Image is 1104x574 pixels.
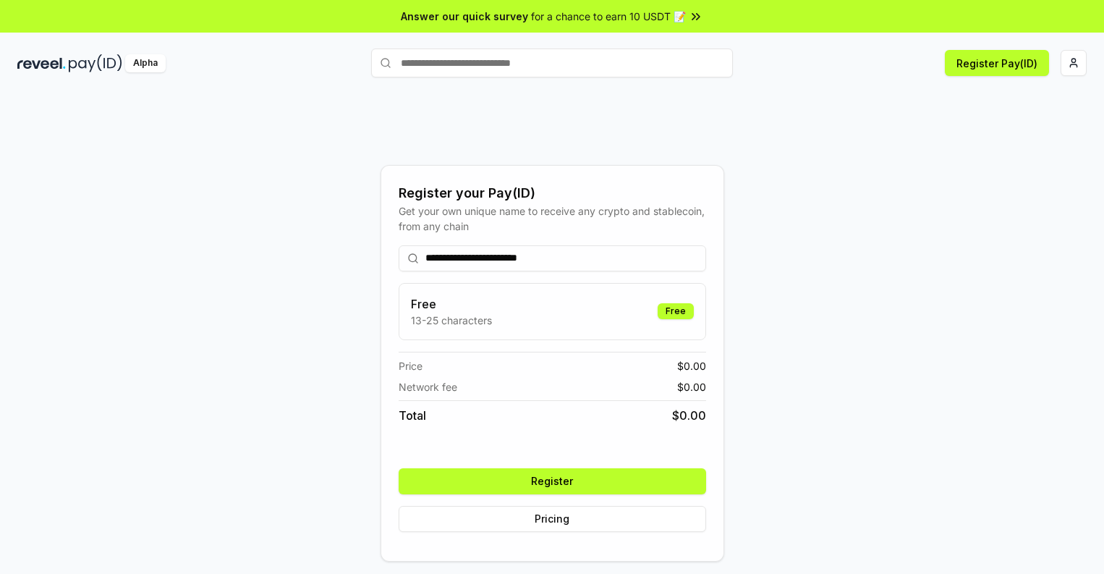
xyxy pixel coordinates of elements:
[411,313,492,328] p: 13-25 characters
[399,506,706,532] button: Pricing
[69,54,122,72] img: pay_id
[531,9,686,24] span: for a chance to earn 10 USDT 📝
[399,183,706,203] div: Register your Pay(ID)
[399,203,706,234] div: Get your own unique name to receive any crypto and stablecoin, from any chain
[399,379,457,394] span: Network fee
[677,358,706,373] span: $ 0.00
[672,407,706,424] span: $ 0.00
[401,9,528,24] span: Answer our quick survey
[677,379,706,394] span: $ 0.00
[399,468,706,494] button: Register
[411,295,492,313] h3: Free
[658,303,694,319] div: Free
[125,54,166,72] div: Alpha
[399,407,426,424] span: Total
[945,50,1049,76] button: Register Pay(ID)
[17,54,66,72] img: reveel_dark
[399,358,423,373] span: Price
